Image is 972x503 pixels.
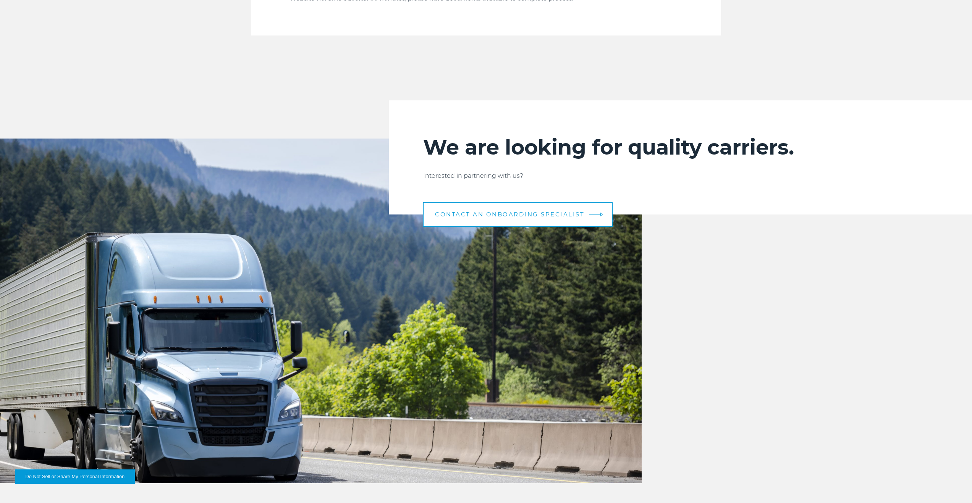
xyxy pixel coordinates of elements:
[423,135,938,160] h2: We are looking for quality carriers.
[435,211,584,217] span: CONTACT AN ONBOARDING SPECIALIST
[423,202,613,227] a: CONTACT AN ONBOARDING SPECIALIST arrow arrow
[423,171,938,181] p: Interested in partnering with us?
[15,469,135,484] button: Do Not Sell or Share My Personal Information
[600,212,603,216] img: arrow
